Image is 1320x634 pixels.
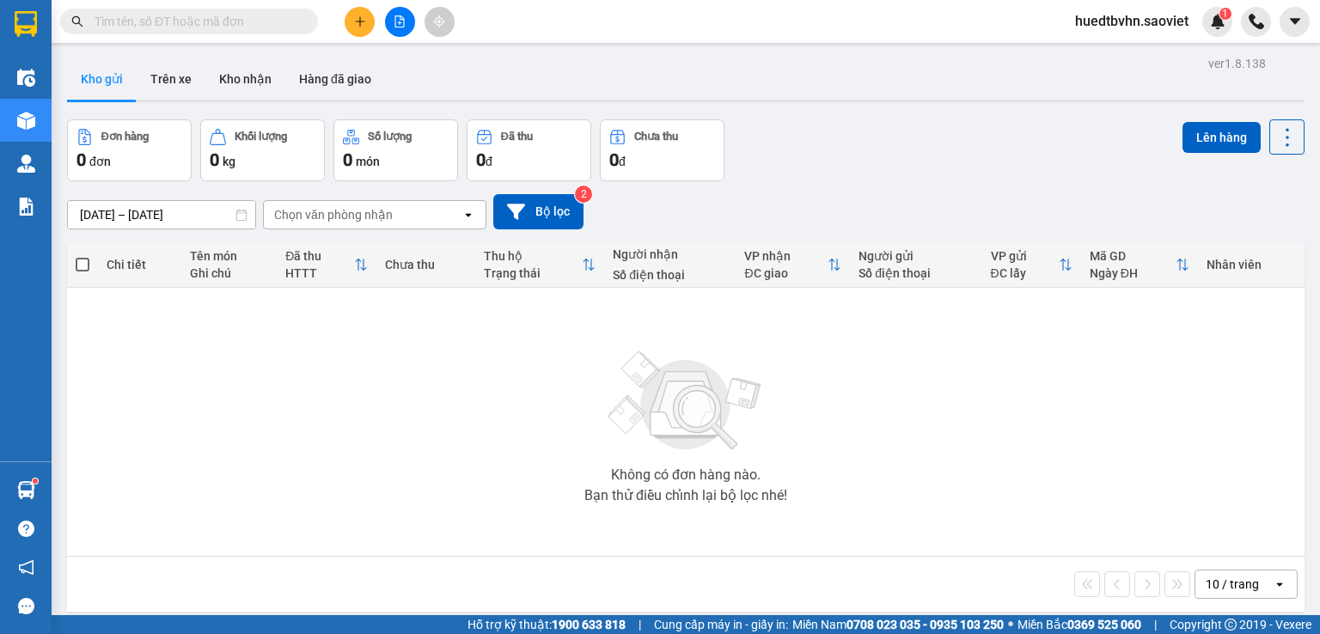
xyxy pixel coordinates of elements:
[433,15,445,27] span: aim
[654,615,788,634] span: Cung cấp máy in - giấy in:
[67,119,192,181] button: Đơn hàng0đơn
[95,12,297,31] input: Tìm tên, số ĐT hoặc mã đơn
[1287,14,1303,29] span: caret-down
[17,112,35,130] img: warehouse-icon
[584,489,787,503] div: Bạn thử điều chỉnh lại bộ lọc nhé!
[71,15,83,27] span: search
[467,119,591,181] button: Đã thu0đ
[76,149,86,170] span: 0
[619,155,626,168] span: đ
[1154,615,1157,634] span: |
[1273,577,1286,591] svg: open
[18,598,34,614] span: message
[1090,249,1176,263] div: Mã GD
[1207,258,1296,271] div: Nhân viên
[67,58,137,100] button: Kho gửi
[89,155,111,168] span: đơn
[285,58,385,100] button: Hàng đã giao
[1182,122,1261,153] button: Lên hàng
[575,186,592,203] sup: 2
[1008,621,1013,628] span: ⚪️
[68,201,255,229] input: Select a date range.
[17,198,35,216] img: solution-icon
[634,131,678,143] div: Chưa thu
[368,131,412,143] div: Số lượng
[744,266,828,280] div: ĐC giao
[190,249,268,263] div: Tên món
[274,206,393,223] div: Chọn văn phòng nhận
[611,468,761,482] div: Không có đơn hàng nào.
[467,615,626,634] span: Hỗ trợ kỹ thuật:
[736,242,850,288] th: Toggle SortBy
[1081,242,1198,288] th: Toggle SortBy
[991,266,1059,280] div: ĐC lấy
[1206,576,1259,593] div: 10 / trang
[493,194,584,229] button: Bộ lọc
[101,131,149,143] div: Đơn hàng
[33,479,38,484] sup: 1
[356,155,380,168] span: món
[600,341,772,461] img: svg+xml;base64,PHN2ZyBjbGFzcz0ibGlzdC1wbHVnX19zdmciIHhtbG5zPSJodHRwOi8vd3d3LnczLm9yZy8yMDAwL3N2Zy...
[223,155,235,168] span: kg
[484,249,583,263] div: Thu hộ
[15,11,37,37] img: logo-vxr
[484,266,583,280] div: Trạng thái
[385,7,415,37] button: file-add
[613,268,727,282] div: Số điện thoại
[476,149,486,170] span: 0
[1017,615,1141,634] span: Miền Bắc
[1219,8,1231,20] sup: 1
[18,521,34,537] span: question-circle
[1210,14,1225,29] img: icon-new-feature
[17,481,35,499] img: warehouse-icon
[501,131,533,143] div: Đã thu
[552,618,626,631] strong: 1900 633 818
[137,58,205,100] button: Trên xe
[277,242,376,288] th: Toggle SortBy
[792,615,1004,634] span: Miền Nam
[343,149,352,170] span: 0
[18,559,34,576] span: notification
[190,266,268,280] div: Ghi chú
[17,69,35,87] img: warehouse-icon
[425,7,455,37] button: aim
[991,249,1059,263] div: VP gửi
[1208,54,1266,73] div: ver 1.8.138
[486,155,492,168] span: đ
[639,615,641,634] span: |
[235,131,287,143] div: Khối lượng
[744,249,828,263] div: VP nhận
[107,258,173,271] div: Chi tiết
[600,119,724,181] button: Chưa thu0đ
[859,266,973,280] div: Số điện thoại
[1249,14,1264,29] img: phone-icon
[613,247,727,261] div: Người nhận
[982,242,1081,288] th: Toggle SortBy
[1222,8,1228,20] span: 1
[609,149,619,170] span: 0
[1090,266,1176,280] div: Ngày ĐH
[354,15,366,27] span: plus
[200,119,325,181] button: Khối lượng0kg
[1067,618,1141,631] strong: 0369 525 060
[475,242,605,288] th: Toggle SortBy
[385,258,467,271] div: Chưa thu
[333,119,458,181] button: Số lượng0món
[285,249,353,263] div: Đã thu
[210,149,219,170] span: 0
[1225,619,1237,631] span: copyright
[345,7,375,37] button: plus
[846,618,1004,631] strong: 0708 023 035 - 0935 103 250
[1061,10,1202,32] span: huedtbvhn.saoviet
[1280,7,1310,37] button: caret-down
[17,155,35,173] img: warehouse-icon
[859,249,973,263] div: Người gửi
[394,15,406,27] span: file-add
[205,58,285,100] button: Kho nhận
[285,266,353,280] div: HTTT
[461,208,475,222] svg: open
